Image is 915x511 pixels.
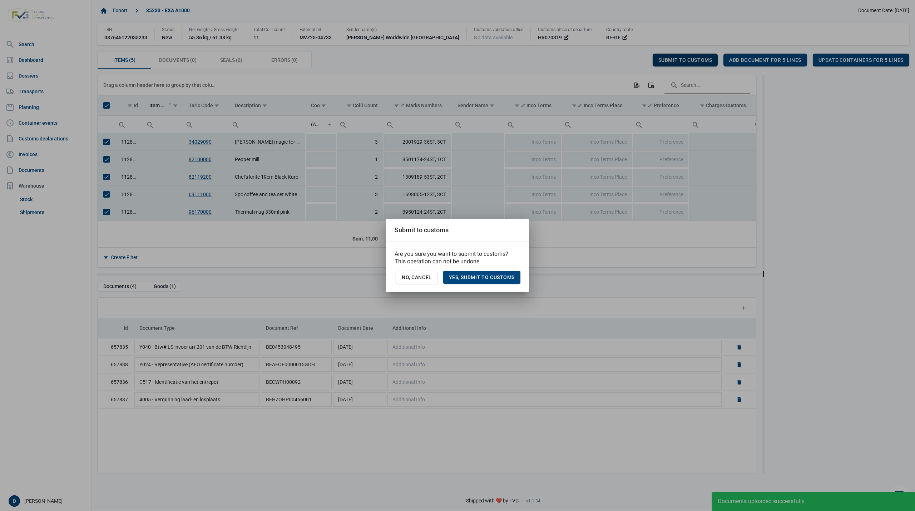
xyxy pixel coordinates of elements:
[395,226,449,234] div: Submit to customs
[449,274,515,280] span: Yes, Submit to customs
[402,274,432,280] span: No, Cancel
[443,271,520,284] div: Yes, Submit to customs
[395,250,520,265] p: Are you sure you want to submit to customs? This operation can not be undone.
[396,271,437,284] div: No, Cancel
